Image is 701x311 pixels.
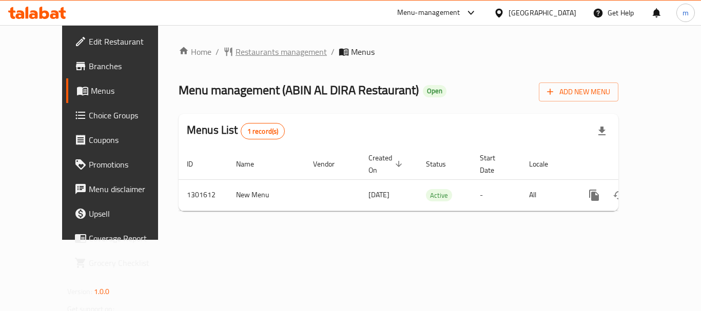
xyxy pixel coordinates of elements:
[313,158,348,170] span: Vendor
[66,128,179,152] a: Coupons
[66,251,179,275] a: Grocery Checklist
[66,201,179,226] a: Upsell
[368,152,405,176] span: Created On
[179,149,689,211] table: enhanced table
[94,285,110,298] span: 1.0.0
[89,134,171,146] span: Coupons
[351,46,375,58] span: Menus
[236,158,267,170] span: Name
[423,87,446,95] span: Open
[89,232,171,244] span: Coverage Report
[66,54,179,78] a: Branches
[89,60,171,72] span: Branches
[91,85,171,97] span: Menus
[67,285,92,298] span: Version:
[590,119,614,143] div: Export file
[179,78,419,101] span: Menu management ( ABIN AL DIRA Restaurant )
[582,183,607,208] button: more
[89,158,171,171] span: Promotions
[66,29,179,54] a: Edit Restaurant
[89,257,171,269] span: Grocery Checklist
[187,158,206,170] span: ID
[423,85,446,97] div: Open
[223,46,327,58] a: Restaurants management
[89,183,171,195] span: Menu disclaimer
[179,46,211,58] a: Home
[66,177,179,201] a: Menu disclaimer
[574,149,689,180] th: Actions
[397,7,460,19] div: Menu-management
[89,35,171,48] span: Edit Restaurant
[368,188,390,201] span: [DATE]
[426,190,452,201] span: Active
[179,46,618,58] nav: breadcrumb
[236,46,327,58] span: Restaurants management
[66,103,179,128] a: Choice Groups
[187,122,285,139] h2: Menus List
[426,189,452,201] div: Active
[66,226,179,251] a: Coverage Report
[66,152,179,177] a: Promotions
[547,86,610,98] span: Add New Menu
[509,7,576,18] div: [GEOGRAPHIC_DATA]
[241,123,285,139] div: Total records count
[89,208,171,220] span: Upsell
[521,179,574,211] td: All
[539,82,618,101] button: Add New Menu
[683,7,689,18] span: m
[331,46,335,58] li: /
[228,179,305,211] td: New Menu
[89,109,171,121] span: Choice Groups
[472,179,521,211] td: -
[480,152,509,176] span: Start Date
[607,183,631,208] button: Change Status
[216,46,219,58] li: /
[66,78,179,103] a: Menus
[529,158,561,170] span: Locale
[179,179,228,211] td: 1301612
[241,127,285,136] span: 1 record(s)
[426,158,459,170] span: Status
